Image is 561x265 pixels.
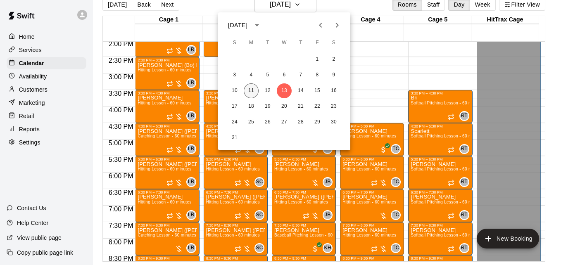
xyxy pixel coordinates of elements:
button: 31 [227,130,242,145]
span: Sunday [227,35,242,51]
button: 4 [244,68,259,83]
button: Next month [329,17,345,33]
button: 17 [227,99,242,114]
button: 26 [260,115,275,130]
button: 13 [277,83,292,98]
button: 29 [310,115,325,130]
button: 1 [310,52,325,67]
span: Tuesday [260,35,275,51]
button: 8 [310,68,325,83]
button: 9 [326,68,341,83]
button: 3 [227,68,242,83]
span: Wednesday [277,35,292,51]
button: 28 [293,115,308,130]
button: 15 [310,83,325,98]
span: Saturday [326,35,341,51]
button: 30 [326,115,341,130]
button: 7 [293,68,308,83]
button: 6 [277,68,292,83]
span: Friday [310,35,325,51]
button: 22 [310,99,325,114]
button: 27 [277,115,292,130]
button: 23 [326,99,341,114]
button: 14 [293,83,308,98]
button: 20 [277,99,292,114]
button: 2 [326,52,341,67]
span: Thursday [293,35,308,51]
button: 25 [244,115,259,130]
button: calendar view is open, switch to year view [250,18,264,32]
button: 18 [244,99,259,114]
span: Monday [244,35,259,51]
button: 12 [260,83,275,98]
button: 21 [293,99,308,114]
button: 11 [244,83,259,98]
button: 5 [260,68,275,83]
button: Previous month [312,17,329,33]
button: 10 [227,83,242,98]
button: 24 [227,115,242,130]
button: 16 [326,83,341,98]
div: [DATE] [228,21,247,30]
button: 19 [260,99,275,114]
